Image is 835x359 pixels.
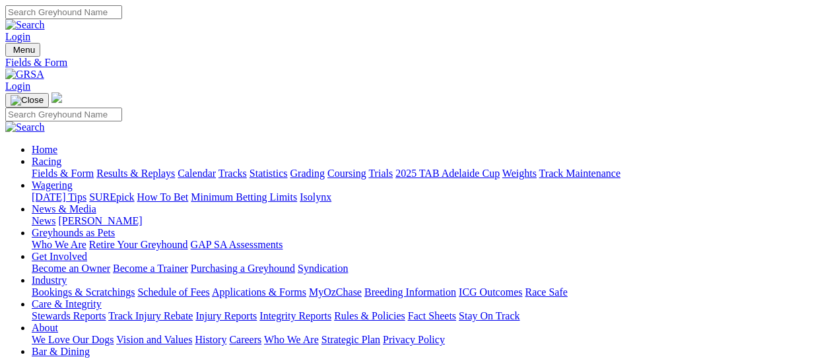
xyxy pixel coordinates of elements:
[137,191,189,203] a: How To Bet
[32,251,87,262] a: Get Involved
[259,310,331,321] a: Integrity Reports
[525,286,567,298] a: Race Safe
[137,286,209,298] a: Schedule of Fees
[5,121,45,133] img: Search
[195,334,226,345] a: History
[309,286,362,298] a: MyOzChase
[32,239,830,251] div: Greyhounds as Pets
[191,263,295,274] a: Purchasing a Greyhound
[218,168,247,179] a: Tracks
[32,144,57,155] a: Home
[32,191,830,203] div: Wagering
[32,215,830,227] div: News & Media
[191,239,283,250] a: GAP SA Assessments
[459,310,519,321] a: Stay On Track
[32,156,61,167] a: Racing
[89,239,188,250] a: Retire Your Greyhound
[13,45,35,55] span: Menu
[32,215,55,226] a: News
[327,168,366,179] a: Coursing
[5,69,44,81] img: GRSA
[368,168,393,179] a: Trials
[51,92,62,103] img: logo-grsa-white.png
[364,286,456,298] a: Breeding Information
[32,298,102,310] a: Care & Integrity
[32,263,110,274] a: Become an Owner
[32,346,90,357] a: Bar & Dining
[5,57,830,69] a: Fields & Form
[32,227,115,238] a: Greyhounds as Pets
[290,168,325,179] a: Grading
[5,19,45,31] img: Search
[32,168,830,179] div: Racing
[32,168,94,179] a: Fields & Form
[32,191,86,203] a: [DATE] Tips
[89,191,134,203] a: SUREpick
[383,334,445,345] a: Privacy Policy
[32,286,135,298] a: Bookings & Scratchings
[5,93,49,108] button: Toggle navigation
[5,43,40,57] button: Toggle navigation
[32,203,96,214] a: News & Media
[502,168,537,179] a: Weights
[178,168,216,179] a: Calendar
[5,81,30,92] a: Login
[32,275,67,286] a: Industry
[212,286,306,298] a: Applications & Forms
[5,31,30,42] a: Login
[32,334,114,345] a: We Love Our Dogs
[32,310,830,322] div: Care & Integrity
[5,5,122,19] input: Search
[58,215,142,226] a: [PERSON_NAME]
[191,191,297,203] a: Minimum Betting Limits
[264,334,319,345] a: Who We Are
[334,310,405,321] a: Rules & Policies
[96,168,175,179] a: Results & Replays
[321,334,380,345] a: Strategic Plan
[298,263,348,274] a: Syndication
[408,310,456,321] a: Fact Sheets
[32,322,58,333] a: About
[539,168,620,179] a: Track Maintenance
[32,263,830,275] div: Get Involved
[108,310,193,321] a: Track Injury Rebate
[32,310,106,321] a: Stewards Reports
[5,108,122,121] input: Search
[32,334,830,346] div: About
[459,286,522,298] a: ICG Outcomes
[250,168,288,179] a: Statistics
[11,95,44,106] img: Close
[116,334,192,345] a: Vision and Values
[395,168,500,179] a: 2025 TAB Adelaide Cup
[113,263,188,274] a: Become a Trainer
[300,191,331,203] a: Isolynx
[32,286,830,298] div: Industry
[32,239,86,250] a: Who We Are
[195,310,257,321] a: Injury Reports
[32,179,73,191] a: Wagering
[229,334,261,345] a: Careers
